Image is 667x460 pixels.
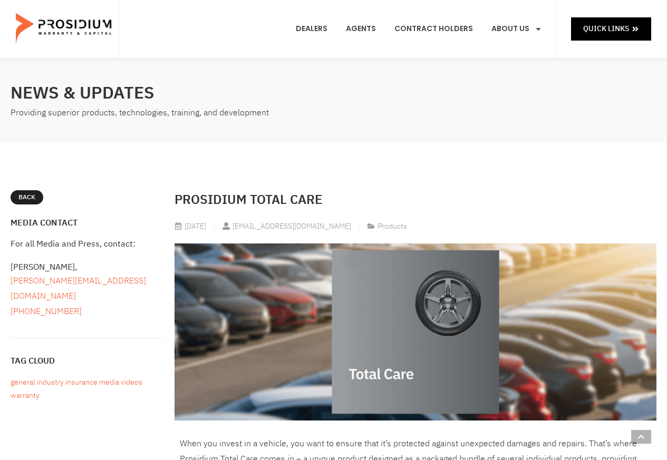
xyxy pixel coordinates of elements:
a: [EMAIL_ADDRESS][DOMAIN_NAME] [223,220,351,233]
a: General [11,377,35,388]
nav: Menu [288,9,550,48]
a: Insurance [65,377,98,388]
a: [PERSON_NAME][EMAIL_ADDRESS][DOMAIN_NAME] [11,275,146,302]
span: Quick Links [583,22,629,35]
a: Quick Links [571,17,651,40]
a: Back [11,190,43,205]
div: [PERSON_NAME], [11,261,164,319]
h4: Tag Cloud [11,357,164,365]
time: [DATE] [185,221,206,232]
a: Videos [121,377,142,388]
a: Dealers [288,9,335,48]
a: Contract Holders [386,9,481,48]
h2: Prosidium Total Care [175,190,656,209]
a: Industry [37,377,64,388]
div: Providing superior products, technologies, training, and development [11,105,328,121]
a: [DATE] [175,220,206,233]
div: For all Media and Press, contact: [11,238,164,250]
a: [PHONE_NUMBER] [11,305,82,318]
span: Products [378,221,407,232]
h4: Media Contact [11,219,164,227]
a: Agents [338,9,384,48]
a: Warranty [11,390,40,401]
a: About Us [484,9,550,48]
a: Media [99,377,119,388]
span: Back [18,192,35,203]
span: [EMAIL_ADDRESS][DOMAIN_NAME] [230,220,351,233]
h2: News & Updates [11,80,328,105]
